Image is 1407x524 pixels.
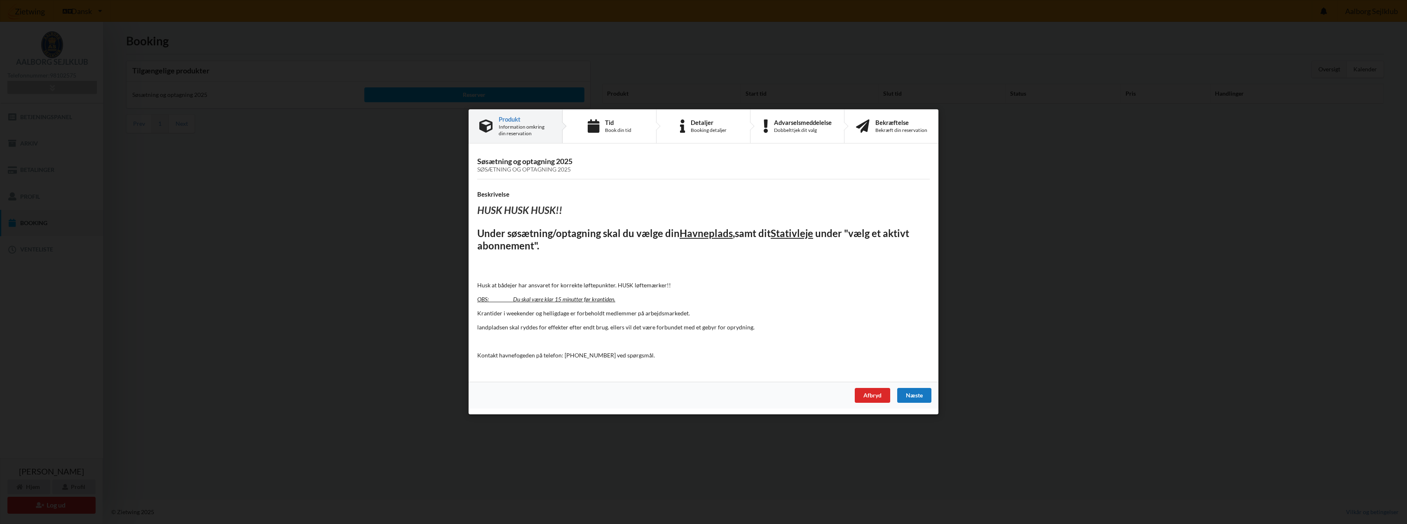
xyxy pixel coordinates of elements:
[605,119,631,126] div: Tid
[605,127,631,134] div: Book din tid
[680,227,733,239] u: Havneplads
[499,116,551,122] div: Produkt
[774,119,832,126] div: Advarselsmeddelelse
[477,281,930,289] p: Husk at bådejer har ansvaret for korrekte løftepunkter. HUSK løftemærker!!
[691,119,727,126] div: Detaljer
[774,127,832,134] div: Dobbelttjek dit valg
[855,388,890,403] div: Afbryd
[897,388,931,403] div: Næste
[875,127,927,134] div: Bekræft din reservation
[499,124,551,137] div: Information omkring din reservation
[477,167,930,174] div: Søsætning og optagning 2025
[477,190,930,198] h4: Beskrivelse
[771,227,813,239] u: Stativleje
[477,157,930,173] h3: Søsætning og optagning 2025
[477,227,930,253] h2: Under søsætning/optagning skal du vælge din samt dit under "vælg et aktivt abonnement".
[875,119,927,126] div: Bekræftelse
[477,323,930,331] p: landpladsen skal ryddes for effekter efter endt brug. ellers vil det være forbundet med et gebyr ...
[477,296,615,303] u: OBS: Du skal være klar 15 minutter før krantiden.
[691,127,727,134] div: Booking detaljer
[477,351,930,360] p: Kontakt havnefogeden på telefon: [PHONE_NUMBER] ved spørgsmål.
[477,309,930,317] p: Krantider i weekender og helligdage er forbeholdt medlemmer på arbejdsmarkedet.
[733,227,735,239] u: ,
[477,204,562,216] i: HUSK HUSK HUSK!!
